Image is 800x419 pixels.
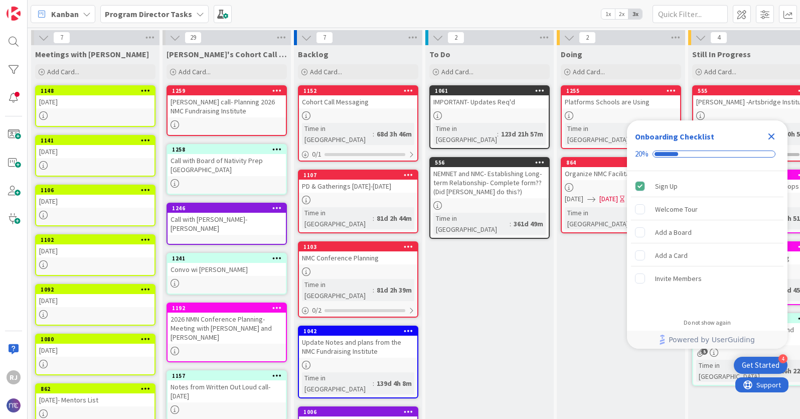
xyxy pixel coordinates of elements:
[566,159,680,166] div: 864
[429,49,450,59] span: To Do
[298,241,418,318] a: 1103NMC Conference PlanningTime in [GEOGRAPHIC_DATA]:81d 2h 39m0/2
[303,328,417,335] div: 1042
[435,159,549,166] div: 556
[430,158,549,198] div: 556NEMNET and NMC- Establishing Long-term Relationship- Complete form?? (Did [PERSON_NAME] do this?)
[299,242,417,264] div: 1103NMC Conference Planning
[36,335,154,357] div: 1080[DATE]
[635,150,649,159] div: 20%
[36,235,154,257] div: 1102[DATE]
[167,253,287,295] a: 1241Convo wi [PERSON_NAME]
[615,9,628,19] span: 2x
[168,95,286,117] div: [PERSON_NAME] call- Planning 2026 NMC Fundraising Institute
[565,207,635,229] div: Time in [GEOGRAPHIC_DATA]
[511,218,546,229] div: 361d 49m
[430,86,549,95] div: 1061
[565,123,635,145] div: Time in [GEOGRAPHIC_DATA]
[684,319,731,327] div: Do not show again
[41,187,154,194] div: 1106
[303,243,417,250] div: 1103
[7,7,21,21] img: Visit kanbanzone.com
[299,336,417,358] div: Update Notes and plans from the NMC Fundraising Institute
[168,380,286,402] div: Notes from Written Out Loud call- [DATE]
[430,167,549,198] div: NEMNET and NMC- Establishing Long-term Relationship- Complete form?? (Did [PERSON_NAME] do this?)
[561,49,582,59] span: Doing
[627,171,787,312] div: Checklist items
[655,226,692,238] div: Add a Board
[373,128,374,139] span: :
[441,67,473,76] span: Add Card...
[168,371,286,380] div: 1157
[105,9,192,19] b: Program Director Tasks
[167,49,287,59] span: Ros's Cohort Call Notes
[302,279,373,301] div: Time in [GEOGRAPHIC_DATA]
[447,32,464,44] span: 2
[499,128,546,139] div: 123d 21h 57m
[168,254,286,263] div: 1241
[635,130,714,143] div: Onboarding Checklist
[172,205,286,212] div: 1246
[573,67,605,76] span: Add Card...
[36,344,154,357] div: [DATE]
[303,408,417,415] div: 1006
[303,172,417,179] div: 1107
[631,198,783,220] div: Welcome Tour is incomplete.
[36,384,154,406] div: 862[DATE]- Mentors List
[168,313,286,344] div: 2026 NMN Conference Planning- Meeting with [PERSON_NAME] and [PERSON_NAME]
[631,175,783,197] div: Sign Up is complete.
[299,242,417,251] div: 1103
[510,218,511,229] span: :
[312,305,322,316] span: 0 / 2
[655,249,688,261] div: Add a Card
[561,85,681,149] a: 1255Platforms Schools are UsingTime in [GEOGRAPHIC_DATA]:13d 1h 46m
[303,87,417,94] div: 1152
[299,327,417,358] div: 1042Update Notes and plans from the NMC Fundraising Institute
[36,136,154,158] div: 1141[DATE]
[36,393,154,406] div: [DATE]- Mentors List
[561,157,681,233] a: 864Organize NMC Facilitation Guide[DATE][DATE]2WTime in [GEOGRAPHIC_DATA]:217d 3h 9m
[579,32,596,44] span: 2
[185,32,202,44] span: 29
[710,32,727,44] span: 4
[299,95,417,108] div: Cohort Call Messaging
[36,186,154,208] div: 1106[DATE]
[172,255,286,262] div: 1241
[168,86,286,95] div: 1259
[36,186,154,195] div: 1106
[316,32,333,44] span: 7
[47,67,79,76] span: Add Card...
[41,236,154,243] div: 1102
[36,384,154,393] div: 862
[734,357,787,374] div: Open Get Started checklist, remaining modules: 4
[562,158,680,180] div: 864Organize NMC Facilitation Guide
[696,360,763,382] div: Time in [GEOGRAPHIC_DATA]
[41,286,154,293] div: 1092
[430,158,549,167] div: 556
[21,2,46,14] span: Support
[302,372,373,394] div: Time in [GEOGRAPHIC_DATA]
[653,5,728,23] input: Quick Filter...
[298,170,418,233] a: 1107PD & Gatherings [DATE]-[DATE]Time in [GEOGRAPHIC_DATA]:81d 2h 44m
[35,284,155,326] a: 1092[DATE]
[312,149,322,160] span: 0 / 1
[626,194,635,204] div: 2W
[429,157,550,239] a: 556NEMNET and NMC- Establishing Long-term Relationship- Complete form?? (Did [PERSON_NAME] do thi...
[299,304,417,317] div: 0/2
[566,87,680,94] div: 1255
[435,87,549,94] div: 1061
[299,86,417,95] div: 1152
[298,49,329,59] span: Backlog
[35,135,155,177] a: 1141[DATE]
[298,85,418,162] a: 1152Cohort Call MessagingTime in [GEOGRAPHIC_DATA]:68d 3h 46m0/1
[374,213,414,224] div: 81d 2h 44m
[599,194,618,204] span: [DATE]
[167,203,287,245] a: 1246Call with [PERSON_NAME]- [PERSON_NAME]
[172,305,286,312] div: 1192
[36,136,154,145] div: 1141
[168,263,286,276] div: Convo wi [PERSON_NAME]
[36,285,154,294] div: 1092
[36,86,154,108] div: 1148[DATE]
[168,254,286,276] div: 1241Convo wi [PERSON_NAME]
[374,378,414,389] div: 139d 4h 8m
[299,327,417,336] div: 1042
[168,213,286,235] div: Call with [PERSON_NAME]- [PERSON_NAME]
